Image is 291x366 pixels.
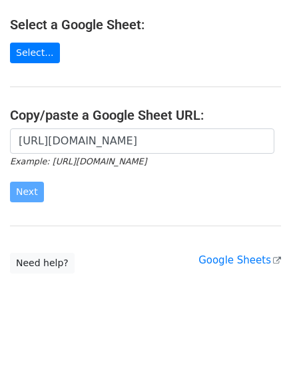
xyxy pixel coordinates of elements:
[198,254,281,266] a: Google Sheets
[224,302,291,366] iframe: Chat Widget
[10,253,75,274] a: Need help?
[10,43,60,63] a: Select...
[10,156,146,166] small: Example: [URL][DOMAIN_NAME]
[10,182,44,202] input: Next
[10,107,281,123] h4: Copy/paste a Google Sheet URL:
[10,17,281,33] h4: Select a Google Sheet:
[10,128,274,154] input: Paste your Google Sheet URL here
